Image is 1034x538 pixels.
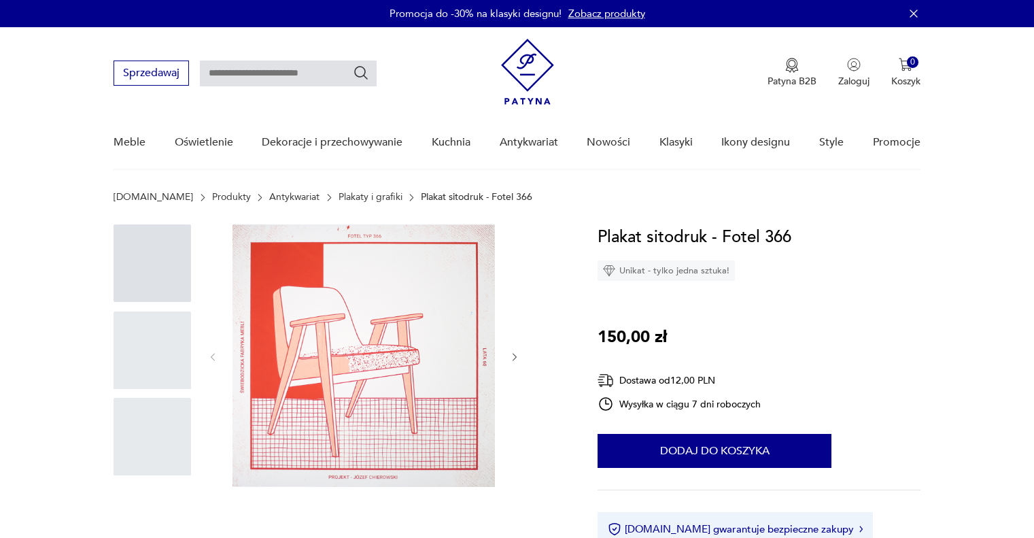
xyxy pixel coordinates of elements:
a: Oświetlenie [175,116,233,169]
div: Unikat - tylko jedna sztuka! [598,260,735,281]
a: Dekoracje i przechowywanie [262,116,402,169]
a: Antykwariat [269,192,320,203]
p: Patyna B2B [768,75,816,88]
p: 150,00 zł [598,324,667,350]
a: Antykwariat [500,116,558,169]
img: Ikonka użytkownika [847,58,861,71]
p: Plakat sitodruk - Fotel 366 [421,192,532,203]
button: [DOMAIN_NAME] gwarantuje bezpieczne zakupy [608,522,863,536]
p: Koszyk [891,75,920,88]
p: Promocja do -30% na klasyki designu! [390,7,562,20]
img: Ikona medalu [785,58,799,73]
div: 0 [907,56,918,68]
img: Patyna - sklep z meblami i dekoracjami vintage [501,39,554,105]
button: Dodaj do koszyka [598,434,831,468]
a: Ikony designu [721,116,790,169]
button: Sprzedawaj [114,61,189,86]
a: Style [819,116,844,169]
p: Zaloguj [838,75,869,88]
button: Zaloguj [838,58,869,88]
a: [DOMAIN_NAME] [114,192,193,203]
button: Szukaj [353,65,369,81]
a: Plakaty i grafiki [339,192,402,203]
div: Wysyłka w ciągu 7 dni roboczych [598,396,761,412]
a: Nowości [587,116,630,169]
a: Ikona medaluPatyna B2B [768,58,816,88]
a: Produkty [212,192,251,203]
img: Ikona certyfikatu [608,522,621,536]
button: 0Koszyk [891,58,920,88]
a: Zobacz produkty [568,7,645,20]
a: Kuchnia [432,116,470,169]
h1: Plakat sitodruk - Fotel 366 [598,224,791,250]
img: Ikona strzałki w prawo [859,526,863,533]
a: Meble [114,116,145,169]
img: Ikona koszyka [899,58,912,71]
img: Ikona diamentu [603,265,615,277]
a: Sprzedawaj [114,69,189,79]
button: Patyna B2B [768,58,816,88]
div: Dostawa od 12,00 PLN [598,372,761,389]
img: Zdjęcie produktu Plakat sitodruk - Fotel 366 [232,224,495,487]
img: Ikona dostawy [598,372,614,389]
a: Klasyki [659,116,693,169]
a: Promocje [873,116,920,169]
